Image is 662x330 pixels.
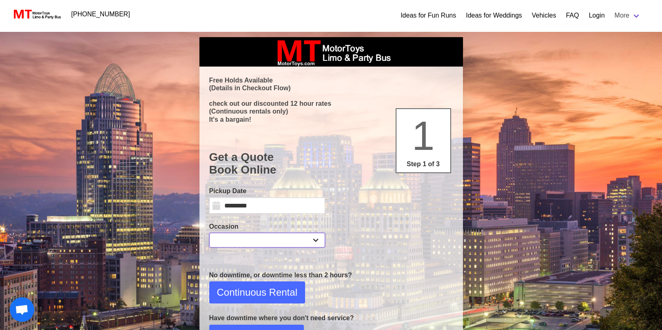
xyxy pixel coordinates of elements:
[270,37,392,67] img: box_logo_brand.jpeg
[209,107,453,115] p: (Continuous rentals only)
[209,116,453,123] p: It's a bargain!
[532,11,556,20] a: Vehicles
[412,113,435,158] span: 1
[400,159,447,169] p: Step 1 of 3
[466,11,522,20] a: Ideas for Weddings
[610,7,646,24] a: More
[209,151,453,176] h1: Get a Quote Book Online
[209,100,453,107] p: check out our discounted 12 hour rates
[209,76,453,84] p: Free Holds Available
[401,11,456,20] a: Ideas for Fun Runs
[209,186,325,196] label: Pickup Date
[209,313,453,323] p: Have downtime where you don't need service?
[209,84,453,92] p: (Details in Checkout Flow)
[217,285,297,300] span: Continuous Rental
[566,11,579,20] a: FAQ
[209,270,453,280] p: No downtime, or downtime less than 2 hours?
[10,297,34,322] a: Open chat
[589,11,604,20] a: Login
[11,9,62,20] img: MotorToys Logo
[66,6,135,22] a: [PHONE_NUMBER]
[209,222,325,232] label: Occasion
[209,281,305,303] button: Continuous Rental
